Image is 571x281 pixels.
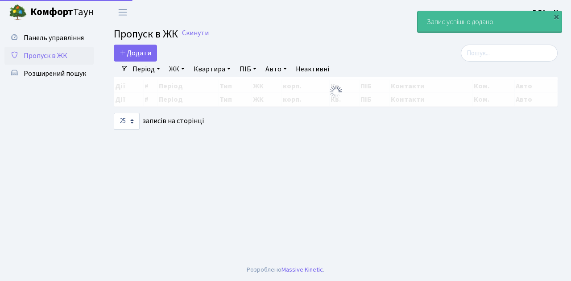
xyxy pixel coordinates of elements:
a: Період [129,62,164,77]
a: Розширений пошук [4,65,94,83]
select: записів на сторінці [114,113,140,130]
div: Запис успішно додано. [418,11,562,33]
span: Розширений пошук [24,69,86,79]
a: Неактивні [292,62,333,77]
a: ЖК [166,62,188,77]
span: Таун [30,5,94,20]
span: Панель управління [24,33,84,43]
a: Панель управління [4,29,94,47]
input: Пошук... [461,45,558,62]
span: Додати [120,48,151,58]
div: × [552,12,561,21]
img: Обробка... [329,85,343,99]
a: ВЛ2 -. К. [533,7,560,18]
b: ВЛ2 -. К. [533,8,560,17]
label: записів на сторінці [114,113,204,130]
a: Massive Kinetic [281,265,323,274]
a: ПІБ [236,62,260,77]
span: Пропуск в ЖК [114,26,178,42]
div: Розроблено . [247,265,324,275]
a: Пропуск в ЖК [4,47,94,65]
span: Пропуск в ЖК [24,51,67,61]
a: Скинути [182,29,209,37]
a: Авто [262,62,290,77]
a: Квартира [190,62,234,77]
img: logo.png [9,4,27,21]
button: Переключити навігацію [112,5,134,20]
b: Комфорт [30,5,73,19]
a: Додати [114,45,157,62]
